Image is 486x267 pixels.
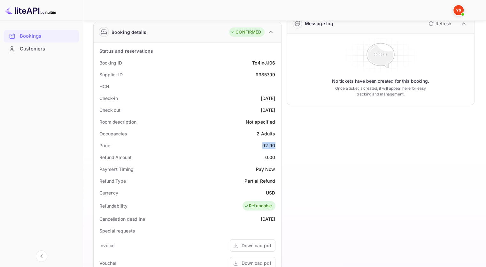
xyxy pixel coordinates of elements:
[5,5,56,15] img: LiteAPI logo
[330,86,431,97] p: Once a ticket is created, it will appear here for easy tracking and management.
[262,142,275,149] div: 92.90
[112,29,146,35] div: Booking details
[99,154,132,161] div: Refund Amount
[99,95,118,102] div: Check-in
[99,178,126,184] div: Refund Type
[246,118,275,125] div: Not specified
[261,107,275,113] div: [DATE]
[252,59,275,66] div: To4InJJ06
[20,33,76,40] div: Bookings
[4,30,79,42] a: Bookings
[257,130,275,137] div: 2 Adults
[99,71,123,78] div: Supplier ID
[266,189,275,196] div: USD
[99,59,122,66] div: Booking ID
[99,260,116,266] div: Voucher
[99,202,127,209] div: Refundability
[99,130,127,137] div: Occupancies
[255,71,275,78] div: 9385799
[99,216,145,222] div: Cancellation deadline
[242,242,271,249] div: Download pdf
[436,20,451,27] p: Refresh
[99,83,109,90] div: HCN
[242,260,271,266] div: Download pdf
[99,227,135,234] div: Special requests
[332,78,429,84] p: No tickets have been created for this booking.
[99,189,118,196] div: Currency
[99,166,134,172] div: Payment Timing
[36,250,47,262] button: Collapse navigation
[99,48,153,54] div: Status and reservations
[244,178,275,184] div: Partial Refund
[99,107,120,113] div: Check out
[231,29,261,35] div: CONFIRMED
[425,19,454,29] button: Refresh
[265,154,275,161] div: 0.00
[453,5,464,15] img: Yandex Support
[4,43,79,55] a: Customers
[99,118,136,125] div: Room description
[261,95,275,102] div: [DATE]
[99,242,114,249] div: Invoice
[256,166,275,172] div: Pay Now
[244,203,272,209] div: Refundable
[20,45,76,53] div: Customers
[99,142,110,149] div: Price
[261,216,275,222] div: [DATE]
[305,20,334,27] div: Message log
